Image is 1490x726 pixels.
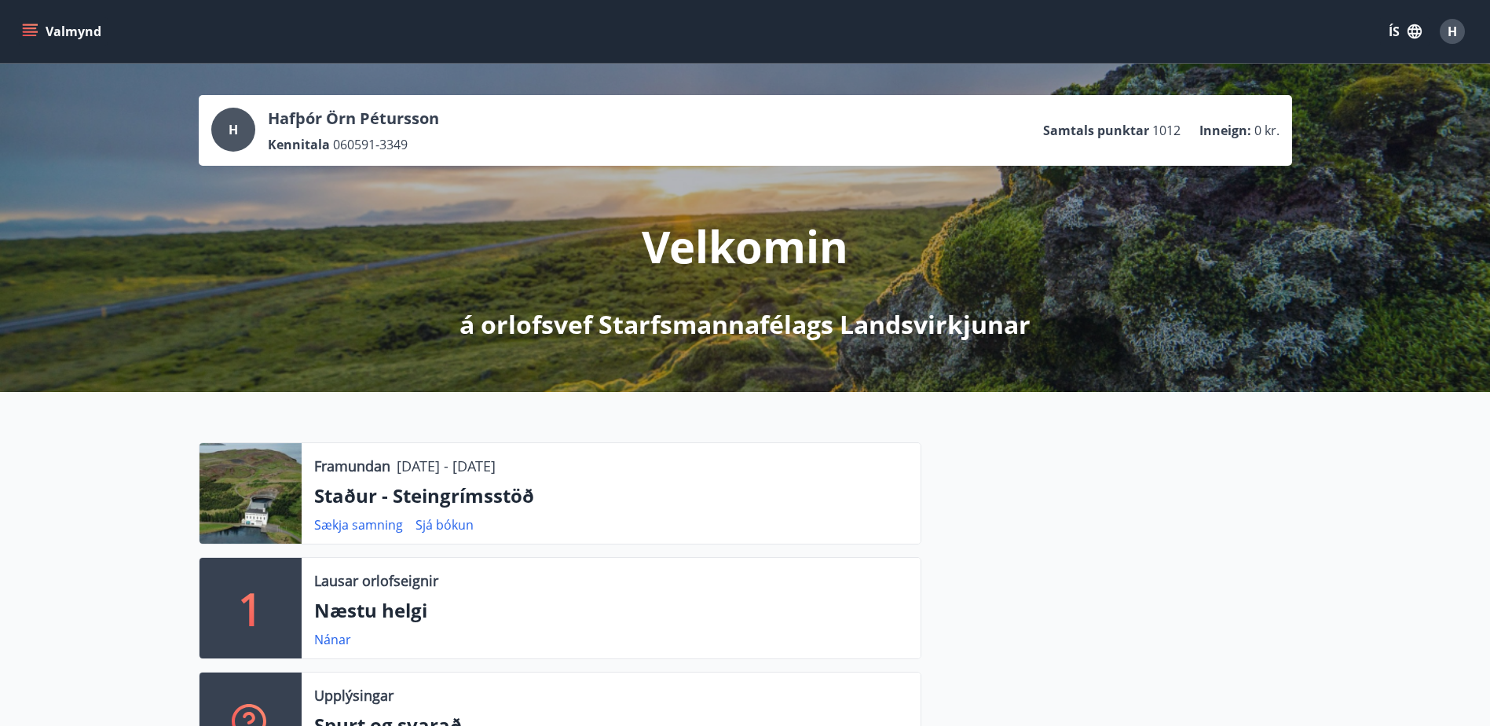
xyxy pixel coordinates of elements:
[268,136,330,153] p: Kennitala
[1254,122,1279,139] span: 0 kr.
[416,516,474,533] a: Sjá bókun
[642,216,848,276] p: Velkomin
[314,597,908,624] p: Næstu helgi
[314,685,394,706] p: Upplýsingar
[1152,122,1181,139] span: 1012
[314,570,438,591] p: Lausar orlofseignir
[268,108,439,130] p: Hafþór Örn Pétursson
[314,482,908,509] p: Staður - Steingrímsstöð
[1433,13,1471,50] button: H
[314,456,390,476] p: Framundan
[229,121,238,138] span: H
[1199,122,1251,139] p: Inneign :
[314,631,351,648] a: Nánar
[459,307,1031,342] p: á orlofsvef Starfsmannafélags Landsvirkjunar
[19,17,108,46] button: menu
[1043,122,1149,139] p: Samtals punktar
[238,578,263,638] p: 1
[333,136,408,153] span: 060591-3349
[1448,23,1457,40] span: H
[314,516,403,533] a: Sækja samning
[397,456,496,476] p: [DATE] - [DATE]
[1380,17,1430,46] button: ÍS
